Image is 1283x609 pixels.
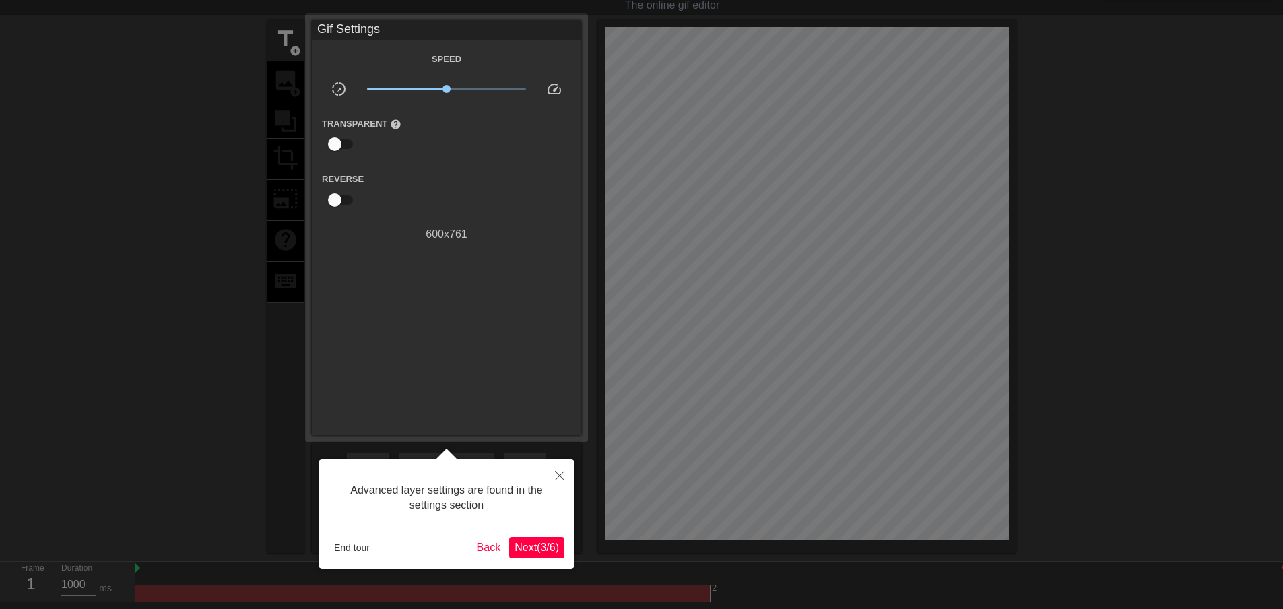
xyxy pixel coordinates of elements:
span: Next ( 3 / 6 ) [515,542,559,553]
button: End tour [329,538,375,558]
button: Back [471,537,506,558]
button: Close [545,459,574,490]
div: Advanced layer settings are found in the settings section [329,470,564,527]
button: Next [509,537,564,558]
